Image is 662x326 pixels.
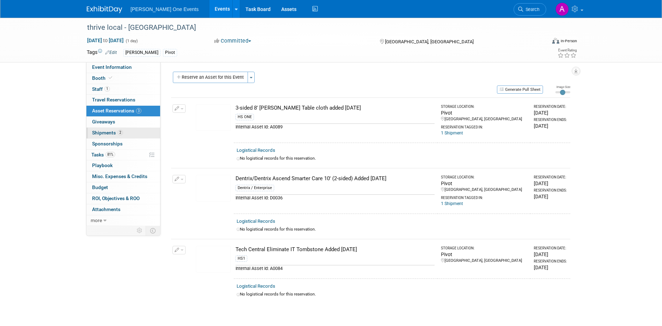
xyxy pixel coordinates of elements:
div: No logistical records for this reservation. [237,226,567,232]
a: Travel Reservations [86,95,160,105]
td: Toggle Event Tabs [146,226,160,235]
i: Booth reservation complete [109,76,112,80]
a: Misc. Expenses & Credits [86,171,160,182]
div: Storage Location: [441,175,527,180]
img: View Images [196,246,231,272]
a: Giveaways [86,117,160,127]
img: Amanda Bartschi [555,2,569,16]
td: Tags [87,49,117,57]
span: ROI, Objectives & ROO [92,195,140,201]
span: 3 [136,108,141,114]
img: View Images [196,104,231,131]
img: ExhibitDay [87,6,122,13]
a: more [86,215,160,226]
span: Search [523,7,539,12]
div: Reservation Ends: [534,259,567,264]
div: Image Size [555,85,570,89]
div: In-Person [560,38,577,44]
a: Tasks81% [86,150,160,160]
div: Storage Location: [441,246,527,251]
div: [DATE] [534,122,567,129]
span: Giveaways [92,119,115,125]
div: HS1 [236,255,247,262]
div: Reservation Tagged in: [441,193,527,200]
button: Committed [212,37,254,45]
span: [PERSON_NAME] One Events [131,6,199,12]
span: Tasks [91,152,115,158]
a: Edit [105,50,117,55]
span: more [91,217,102,223]
div: Reservation Date: [534,104,567,109]
img: View Images [196,175,231,201]
div: Reservation Date: [534,175,567,180]
a: Asset Reservations3 [86,106,160,116]
span: Staff [92,86,110,92]
div: HS ONE [236,114,254,120]
div: thrive local - [GEOGRAPHIC_DATA] [85,21,536,34]
div: No logistical records for this reservation. [237,155,567,161]
span: [GEOGRAPHIC_DATA], [GEOGRAPHIC_DATA] [385,39,474,44]
div: [PERSON_NAME] [123,49,160,56]
a: Logistical Records [237,148,275,153]
div: 3-sided 8' [PERSON_NAME] Table cloth added [DATE] [236,104,435,112]
div: Dentrix/Dentrix Ascend Smarter Care 10' (2-sided) Added [DATE] [236,175,435,182]
div: Dentrix / Enterprise [236,185,274,191]
span: 2 [118,130,123,135]
span: 1 [104,86,110,92]
div: [DATE] [534,251,567,258]
div: Internal Asset Id: D0036 [236,194,435,201]
div: Internal Asset Id: A0084 [236,265,435,272]
div: Pivot [441,109,527,116]
a: Shipments2 [86,128,160,138]
div: Tech Central Eliminate IT Tombstone Added [DATE] [236,246,435,253]
div: No logistical records for this reservation. [237,291,567,297]
span: Event Information [92,64,132,70]
a: Event Information [86,62,160,73]
a: Search [514,3,546,16]
img: Format-Inperson.png [552,38,559,44]
div: Pivot [441,251,527,258]
div: Reservation Ends: [534,188,567,193]
div: Pivot [163,49,177,56]
button: Reserve an Asset for this Event [173,72,248,83]
div: Pivot [441,180,527,187]
span: Travel Reservations [92,97,135,103]
div: Reservation Date: [534,246,567,251]
div: Internal Asset Id: A0089 [236,123,435,130]
div: Event Format [504,37,577,48]
td: Personalize Event Tab Strip [134,226,146,235]
span: 81% [106,152,115,157]
a: Logistical Records [237,283,275,289]
div: [DATE] [534,180,567,187]
span: Booth [92,75,114,81]
div: [DATE] [534,264,567,271]
a: ROI, Objectives & ROO [86,193,160,204]
a: Budget [86,182,160,193]
span: Budget [92,184,108,190]
span: [DATE] [DATE] [87,37,124,44]
span: Misc. Expenses & Credits [92,173,147,179]
a: Sponsorships [86,139,160,149]
a: 1 Shipment [441,201,463,206]
div: Reservation Tagged in: [441,122,527,130]
div: [GEOGRAPHIC_DATA], [GEOGRAPHIC_DATA] [441,187,527,193]
div: Storage Location: [441,104,527,109]
span: Shipments [92,130,123,136]
span: (1 day) [125,39,138,43]
a: Booth [86,73,160,84]
button: Generate Pull Sheet [497,85,543,94]
a: Attachments [86,204,160,215]
a: Playbook [86,160,160,171]
span: Playbook [92,162,113,168]
div: [DATE] [534,109,567,116]
span: Sponsorships [92,141,123,147]
div: [GEOGRAPHIC_DATA], [GEOGRAPHIC_DATA] [441,116,527,122]
a: Staff1 [86,84,160,95]
div: Reservation Ends: [534,117,567,122]
span: Asset Reservations [92,108,141,114]
a: Logistical Records [237,219,275,224]
span: Attachments [92,206,120,212]
div: Event Rating [558,49,577,52]
div: [GEOGRAPHIC_DATA], [GEOGRAPHIC_DATA] [441,258,527,264]
div: [DATE] [534,193,567,200]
